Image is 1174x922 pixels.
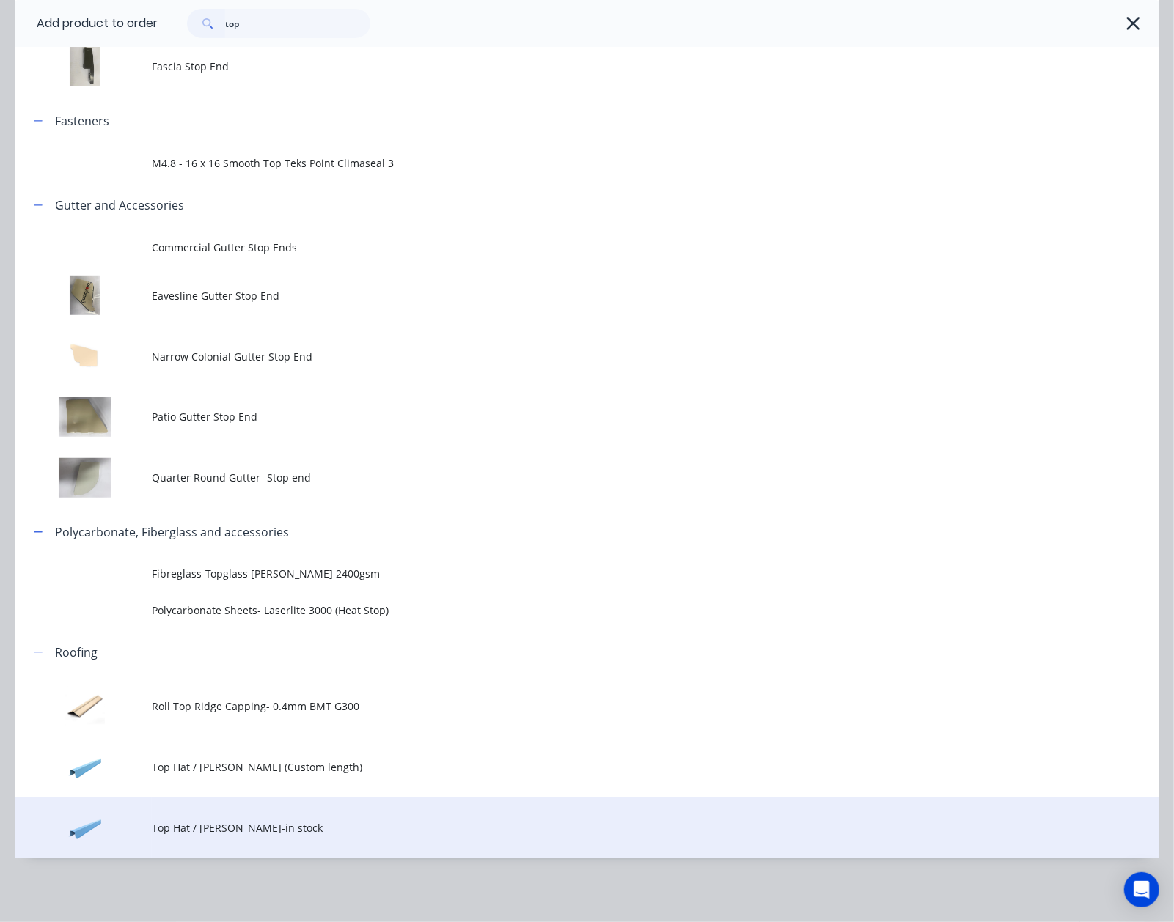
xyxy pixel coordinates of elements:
span: Top Hat / [PERSON_NAME]-in stock [152,820,958,836]
div: Polycarbonate, Fiberglass and accessories [55,523,289,541]
span: Roll Top Ridge Capping- 0.4mm BMT G300 [152,698,958,714]
span: Eavesline Gutter Stop End [152,288,958,303]
input: Search... [225,9,370,38]
span: Patio Gutter Stop End [152,409,958,424]
span: Narrow Colonial Gutter Stop End [152,349,958,364]
span: Top Hat / [PERSON_NAME] (Custom length) [152,759,958,775]
span: Fascia Stop End [152,59,958,74]
div: Roofing [55,643,98,661]
div: Open Intercom Messenger [1124,872,1159,907]
span: Polycarbonate Sheets- Laserlite 3000 (Heat Stop) [152,602,958,618]
span: Commercial Gutter Stop Ends [152,240,958,255]
span: M4.8 - 16 x 16 Smooth Top Teks Point Climaseal 3 [152,155,958,171]
span: Fibreglass-Topglass [PERSON_NAME] 2400gsm [152,566,958,581]
div: Fasteners [55,112,109,130]
span: Quarter Round Gutter- Stop end [152,470,958,485]
div: Gutter and Accessories [55,196,184,214]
